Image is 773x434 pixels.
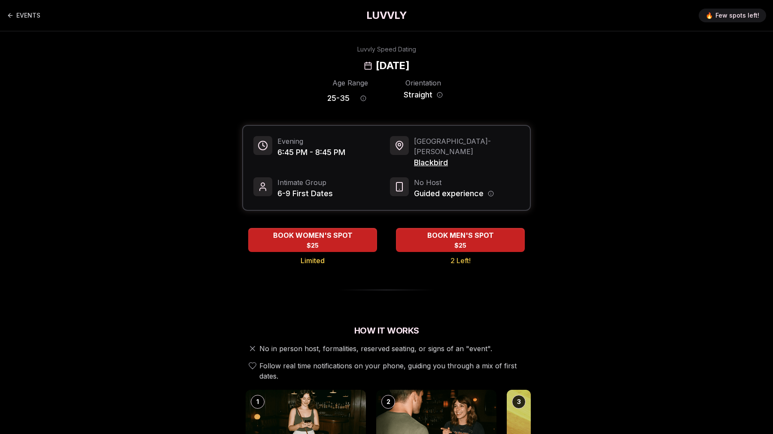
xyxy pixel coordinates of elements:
span: No Host [414,177,494,188]
a: LUVVLY [366,9,407,22]
span: Blackbird [414,157,520,169]
div: Age Range [327,78,373,88]
span: 🔥 [706,11,713,20]
span: Few spots left! [715,11,759,20]
a: Back to events [7,7,40,24]
button: BOOK MEN'S SPOT - 2 Left! [396,228,525,252]
span: BOOK MEN'S SPOT [426,230,496,240]
span: [GEOGRAPHIC_DATA] - [PERSON_NAME] [414,136,520,157]
span: 6-9 First Dates [277,188,333,200]
button: Host information [488,191,494,197]
button: Age range information [354,89,373,108]
span: BOOK WOMEN'S SPOT [271,230,354,240]
div: 2 [381,395,395,409]
span: $25 [307,241,319,250]
span: Evening [277,136,345,146]
div: Orientation [400,78,446,88]
h2: [DATE] [376,59,409,73]
span: 2 Left! [450,255,471,266]
span: Limited [301,255,325,266]
span: Follow real time notifications on your phone, guiding you through a mix of first dates. [259,361,527,381]
span: Straight [404,89,432,101]
span: $25 [454,241,466,250]
span: Guided experience [414,188,484,200]
button: Orientation information [437,92,443,98]
span: No in person host, formalities, reserved seating, or signs of an "event". [259,343,492,354]
div: Luvvly Speed Dating [357,45,416,54]
div: 1 [251,395,265,409]
div: 3 [512,395,526,409]
span: 25 - 35 [327,92,350,104]
span: 6:45 PM - 8:45 PM [277,146,345,158]
span: Intimate Group [277,177,333,188]
button: BOOK WOMEN'S SPOT - Limited [248,228,377,252]
h2: How It Works [242,325,531,337]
